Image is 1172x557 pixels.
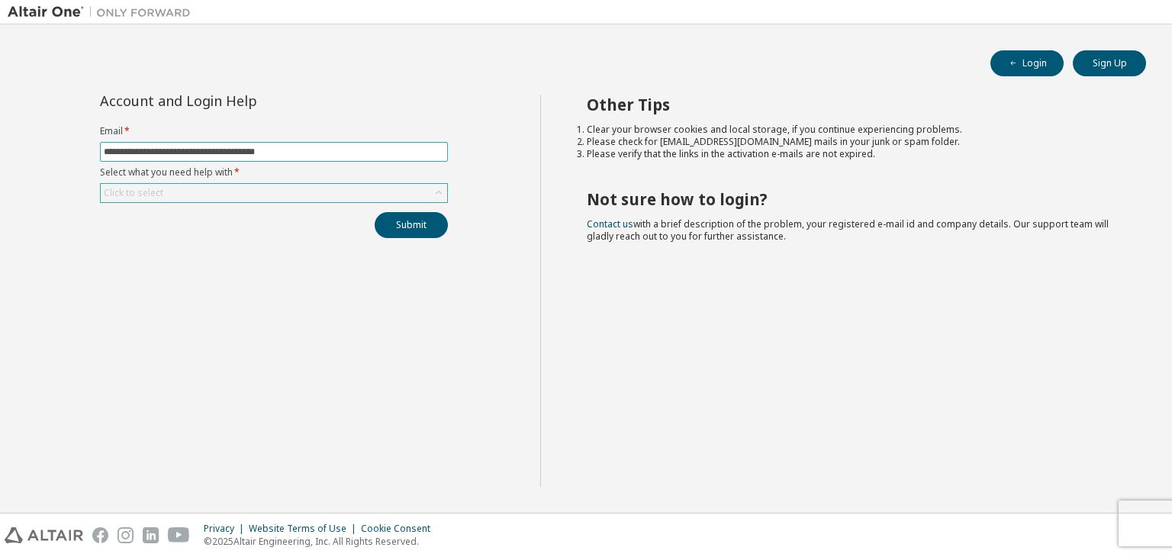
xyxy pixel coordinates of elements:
[143,527,159,543] img: linkedin.svg
[100,125,448,137] label: Email
[118,527,134,543] img: instagram.svg
[361,523,439,535] div: Cookie Consent
[1073,50,1146,76] button: Sign Up
[587,217,633,230] a: Contact us
[204,535,439,548] p: © 2025 Altair Engineering, Inc. All Rights Reserved.
[587,189,1119,209] h2: Not sure how to login?
[587,136,1119,148] li: Please check for [EMAIL_ADDRESS][DOMAIN_NAME] mails in your junk or spam folder.
[5,527,83,543] img: altair_logo.svg
[990,50,1064,76] button: Login
[204,523,249,535] div: Privacy
[100,95,378,107] div: Account and Login Help
[587,148,1119,160] li: Please verify that the links in the activation e-mails are not expired.
[101,184,447,202] div: Click to select
[587,217,1109,243] span: with a brief description of the problem, your registered e-mail id and company details. Our suppo...
[587,95,1119,114] h2: Other Tips
[249,523,361,535] div: Website Terms of Use
[375,212,448,238] button: Submit
[587,124,1119,136] li: Clear your browser cookies and local storage, if you continue experiencing problems.
[104,187,163,199] div: Click to select
[100,166,448,179] label: Select what you need help with
[168,527,190,543] img: youtube.svg
[92,527,108,543] img: facebook.svg
[8,5,198,20] img: Altair One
